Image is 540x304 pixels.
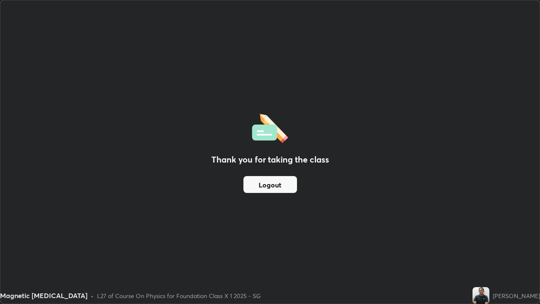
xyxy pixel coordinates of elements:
[211,153,329,166] h2: Thank you for taking the class
[472,287,489,304] img: 4fc8fb9b56d647e28bc3800bbacc216d.jpg
[91,291,94,300] div: •
[493,291,540,300] div: [PERSON_NAME]
[252,111,288,143] img: offlineFeedback.1438e8b3.svg
[97,291,261,300] div: L27 of Course On Physics for Foundation Class X 1 2025 - SG
[243,176,297,193] button: Logout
